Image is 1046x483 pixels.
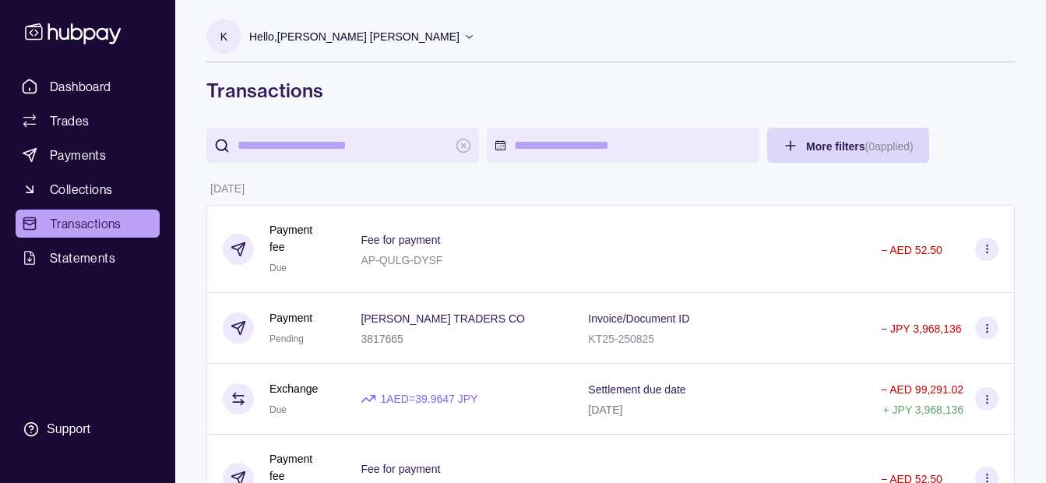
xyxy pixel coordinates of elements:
a: Transactions [16,210,160,238]
a: Statements [16,244,160,272]
p: [DATE] [210,182,245,195]
a: Collections [16,175,160,203]
a: Dashboard [16,72,160,100]
span: Statements [50,249,115,267]
span: Due [269,404,287,415]
span: Due [269,263,287,273]
p: − AED 99,291.02 [881,383,963,396]
a: Payments [16,141,160,169]
p: [DATE] [588,404,622,416]
p: [PERSON_NAME] TRADERS CO [361,312,525,325]
p: Fee for payment [361,463,440,475]
p: K [220,28,227,45]
div: Support [47,421,90,438]
p: Payment fee [269,221,329,256]
span: Trades [50,111,89,130]
p: − AED 52.50 [881,244,942,256]
p: Hello, [PERSON_NAME] [PERSON_NAME] [249,28,460,45]
span: Collections [50,180,112,199]
span: Dashboard [50,77,111,96]
button: More filters(0applied) [767,128,929,163]
a: Trades [16,107,160,135]
p: 3817665 [361,333,403,345]
p: Invoice/Document ID [588,312,689,325]
h1: Transactions [206,78,1015,103]
span: More filters [806,140,914,153]
p: Settlement due date [588,383,685,396]
p: KT25-250825 [588,333,654,345]
p: ( 0 applied) [865,140,913,153]
input: search [238,128,448,163]
span: Transactions [50,214,122,233]
span: Pending [269,333,304,344]
p: + JPY 3,968,136 [882,404,963,416]
p: Exchange [269,380,318,397]
p: Payment [269,309,312,326]
p: 1 AED = 39.9647 JPY [380,390,477,407]
span: Payments [50,146,106,164]
a: Support [16,413,160,446]
p: Fee for payment [361,234,440,246]
p: − JPY 3,968,136 [881,323,962,335]
p: AP-QULG-DYSF [361,254,442,266]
